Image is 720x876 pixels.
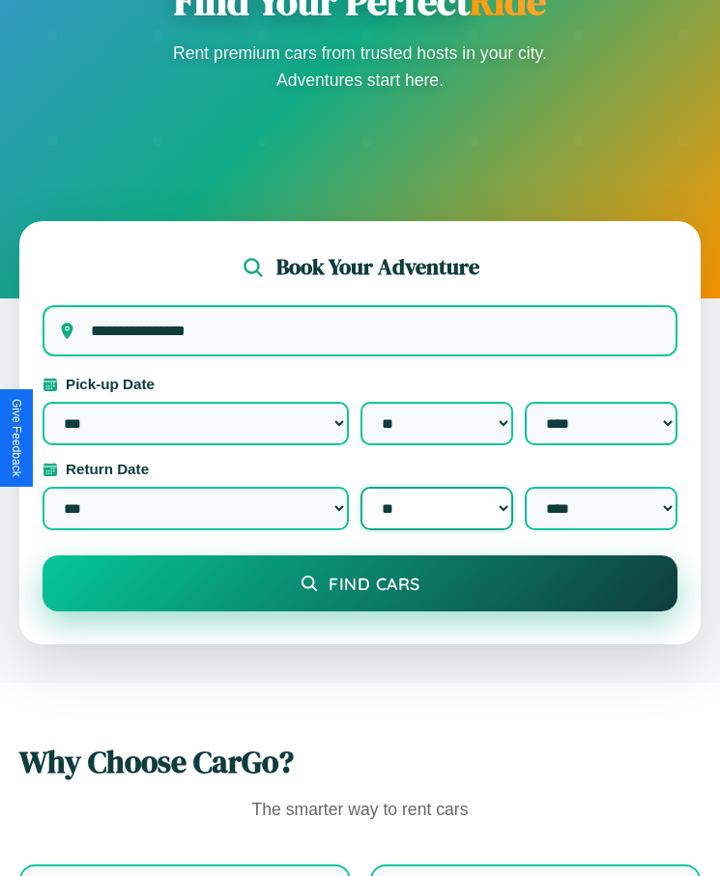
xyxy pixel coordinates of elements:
label: Pick-up Date [43,376,677,392]
label: Return Date [43,461,677,477]
p: The smarter way to rent cars [19,795,701,826]
p: Rent premium cars from trusted hosts in your city. Adventures start here. [167,40,554,94]
h2: Book Your Adventure [276,252,479,282]
div: Give Feedback [10,399,23,477]
h2: Why Choose CarGo? [19,741,701,783]
button: Find Cars [43,555,677,611]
